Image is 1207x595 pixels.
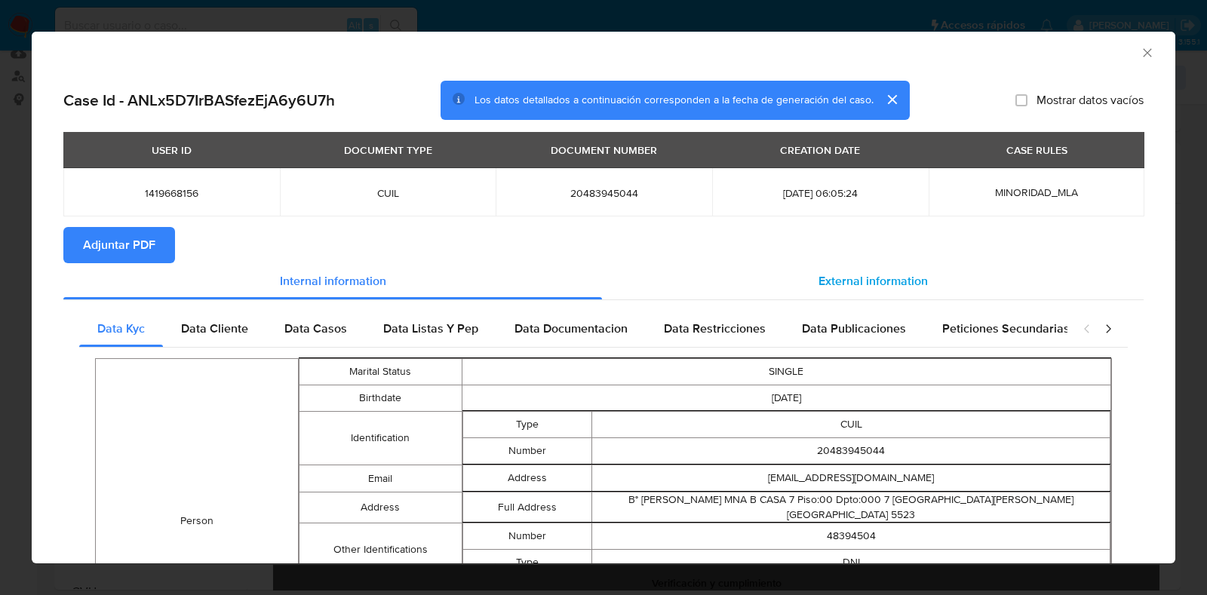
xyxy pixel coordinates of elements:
[181,320,248,337] span: Data Cliente
[462,492,592,523] td: Full Address
[1015,94,1027,106] input: Mostrar datos vacíos
[32,32,1175,563] div: closure-recommendation-modal
[995,185,1078,200] span: MINORIDAD_MLA
[514,186,694,200] span: 20483945044
[592,550,1110,576] td: DNI
[802,320,906,337] span: Data Publicaciones
[514,320,628,337] span: Data Documentacion
[592,492,1110,523] td: B° [PERSON_NAME] MNA B CASA 7 Piso:00 Dpto:000 7 [GEOGRAPHIC_DATA][PERSON_NAME] [GEOGRAPHIC_DATA]...
[542,137,666,163] div: DOCUMENT NUMBER
[462,550,592,576] td: Type
[299,412,462,465] td: Identification
[592,412,1110,438] td: CUIL
[1037,93,1144,108] span: Mostrar datos vacíos
[730,186,911,200] span: [DATE] 06:05:24
[592,523,1110,550] td: 48394504
[63,263,1144,299] div: Detailed info
[299,359,462,385] td: Marital Status
[284,320,347,337] span: Data Casos
[299,492,462,523] td: Address
[335,137,441,163] div: DOCUMENT TYPE
[818,272,928,290] span: External information
[462,523,592,550] td: Number
[462,465,592,492] td: Address
[462,438,592,465] td: Number
[299,523,462,577] td: Other Identifications
[63,90,335,110] h2: Case Id - ANLx5D7IrBASfezEjA6y6U7h
[462,359,1111,385] td: SINGLE
[280,272,386,290] span: Internal information
[592,438,1110,465] td: 20483945044
[299,465,462,492] td: Email
[664,320,766,337] span: Data Restricciones
[462,412,592,438] td: Type
[592,465,1110,492] td: [EMAIL_ADDRESS][DOMAIN_NAME]
[97,320,145,337] span: Data Kyc
[771,137,869,163] div: CREATION DATE
[475,93,874,108] span: Los datos detallados a continuación corresponden a la fecha de generación del caso.
[1140,45,1153,59] button: Cerrar ventana
[79,311,1067,347] div: Detailed internal info
[942,320,1070,337] span: Peticiones Secundarias
[298,186,478,200] span: CUIL
[83,228,155,262] span: Adjuntar PDF
[462,385,1111,412] td: [DATE]
[299,385,462,412] td: Birthdate
[997,137,1076,163] div: CASE RULES
[874,81,910,118] button: cerrar
[143,137,201,163] div: USER ID
[63,227,175,263] button: Adjuntar PDF
[383,320,478,337] span: Data Listas Y Pep
[81,186,262,200] span: 1419668156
